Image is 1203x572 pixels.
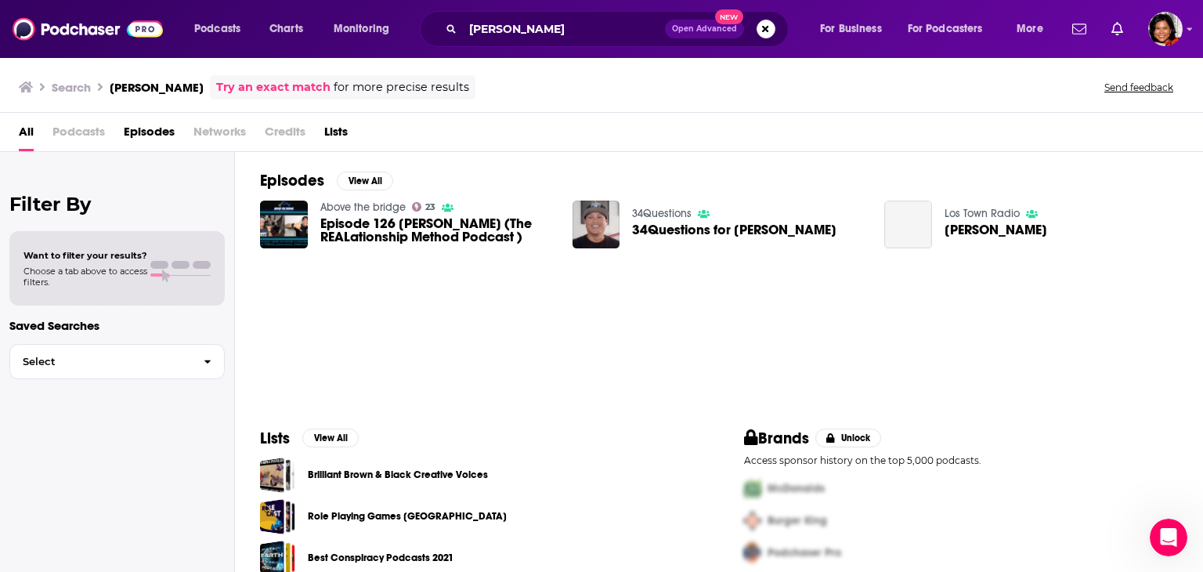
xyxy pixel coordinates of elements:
[412,202,436,212] a: 23
[9,318,225,333] p: Saved Searches
[1006,16,1063,42] button: open menu
[183,16,261,42] button: open menu
[435,11,804,47] div: Search podcasts, credits, & more...
[308,508,507,525] a: Role Playing Games [GEOGRAPHIC_DATA]
[768,482,825,495] span: McDonalds
[124,119,175,151] a: Episodes
[945,223,1047,237] span: [PERSON_NAME]
[744,454,1178,466] p: Access sponsor history on the top 5,000 podcasts.
[1066,16,1093,42] a: Show notifications dropdown
[672,25,737,33] span: Open Advanced
[768,546,841,559] span: Podchaser Pro
[320,201,406,214] a: Above the bridge
[738,537,768,569] img: Third Pro Logo
[23,266,147,288] span: Choose a tab above to access filters.
[216,78,331,96] a: Try an exact match
[324,119,348,151] a: Lists
[1150,519,1187,556] iframe: Intercom live chat
[820,18,882,40] span: For Business
[260,171,324,190] h2: Episodes
[945,207,1020,220] a: Los Town Radio
[260,458,295,493] a: Brilliant Brown & Black Creative Voices
[738,505,768,537] img: Second Pro Logo
[320,217,554,244] a: Episode 126 CHRIS LOMBOY (The REALationship Method Podcast )
[908,18,983,40] span: For Podcasters
[884,201,932,248] a: Chris Stylez
[1017,18,1043,40] span: More
[302,429,359,447] button: View All
[52,119,105,151] span: Podcasts
[815,429,882,447] button: Unlock
[308,549,453,567] a: Best Conspiracy Podcasts 2021
[23,250,147,261] span: Want to filter your results?
[1148,12,1183,46] button: Show profile menu
[334,78,469,96] span: for more precise results
[259,16,312,42] a: Charts
[1148,12,1183,46] img: User Profile
[337,172,393,190] button: View All
[52,80,91,95] h3: Search
[10,357,191,367] span: Select
[260,499,295,534] a: Role Playing Games Australia
[260,429,359,448] a: ListsView All
[768,514,827,527] span: Burger King
[632,223,836,237] span: 34Questions for [PERSON_NAME]
[194,18,240,40] span: Podcasts
[715,9,743,24] span: New
[334,18,389,40] span: Monitoring
[308,466,488,483] a: Brilliant Brown & Black Creative Voices
[632,207,692,220] a: 34Questions
[19,119,34,151] a: All
[9,193,225,215] h2: Filter By
[573,201,620,248] img: 34Questions for Chris Lomboy
[265,119,305,151] span: Credits
[945,223,1047,237] a: Chris Stylez
[110,80,204,95] h3: [PERSON_NAME]
[323,16,410,42] button: open menu
[260,201,308,248] img: Episode 126 CHRIS LOMBOY (The REALationship Method Podcast )
[898,16,1006,42] button: open menu
[1148,12,1183,46] span: Logged in as terelynbc
[260,171,393,190] a: EpisodesView All
[260,429,290,448] h2: Lists
[738,472,768,505] img: First Pro Logo
[744,429,809,448] h2: Brands
[1105,16,1129,42] a: Show notifications dropdown
[9,344,225,379] button: Select
[809,16,901,42] button: open menu
[632,223,836,237] a: 34Questions for Chris Lomboy
[665,20,744,38] button: Open AdvancedNew
[320,217,554,244] span: Episode 126 [PERSON_NAME] (The REALationship Method Podcast )
[463,16,665,42] input: Search podcasts, credits, & more...
[193,119,246,151] span: Networks
[13,14,163,44] img: Podchaser - Follow, Share and Rate Podcasts
[269,18,303,40] span: Charts
[425,204,435,211] span: 23
[1100,81,1178,94] button: Send feedback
